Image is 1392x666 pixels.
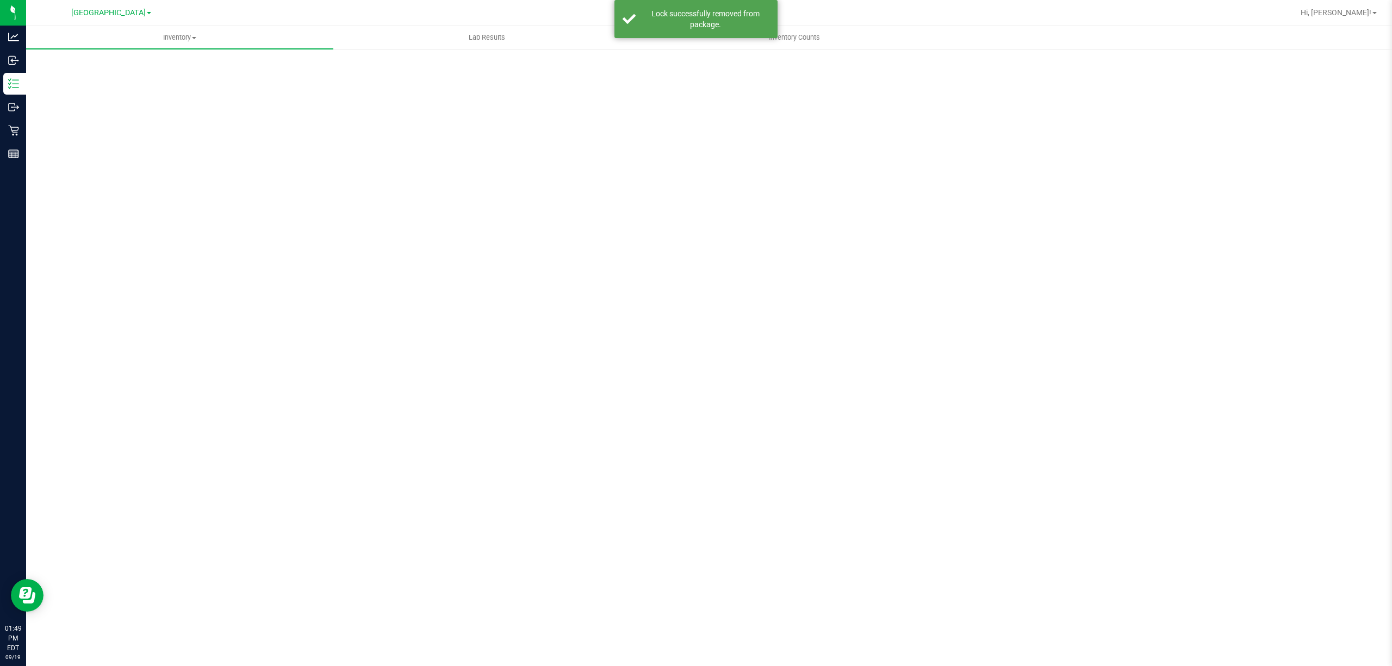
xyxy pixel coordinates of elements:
[5,653,21,661] p: 09/19
[11,579,43,612] iframe: Resource center
[8,148,19,159] inline-svg: Reports
[8,32,19,42] inline-svg: Analytics
[26,33,333,42] span: Inventory
[8,55,19,66] inline-svg: Inbound
[71,8,146,17] span: [GEOGRAPHIC_DATA]
[8,125,19,136] inline-svg: Retail
[642,8,769,30] div: Lock successfully removed from package.
[641,26,948,49] a: Inventory Counts
[8,78,19,89] inline-svg: Inventory
[1301,8,1371,17] span: Hi, [PERSON_NAME]!
[454,33,520,42] span: Lab Results
[5,624,21,653] p: 01:49 PM EDT
[26,26,333,49] a: Inventory
[754,33,835,42] span: Inventory Counts
[8,102,19,113] inline-svg: Outbound
[333,26,641,49] a: Lab Results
